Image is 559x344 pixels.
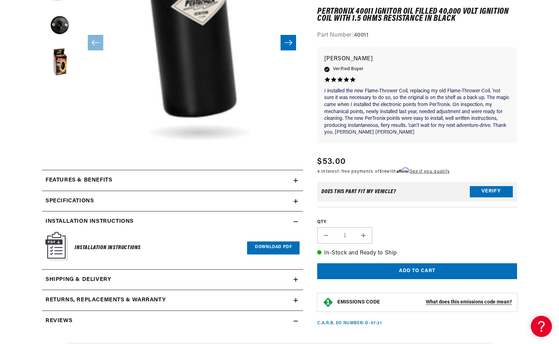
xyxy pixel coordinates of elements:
h6: Installation Instructions [75,243,141,253]
button: Load image 3 in gallery view [42,7,77,43]
summary: Shipping & Delivery [42,270,303,290]
div: Part Number: [317,31,517,41]
button: EMISSIONS CODEWhat does this emissions code mean? [337,299,512,306]
summary: Specifications [42,191,303,211]
div: Does This part fit My vehicle? [321,189,396,195]
h2: Returns, Replacements & Warranty [45,296,166,305]
h2: Installation instructions [45,217,134,226]
strong: 40011 [354,33,369,38]
summary: Returns, Replacements & Warranty [42,290,303,311]
h1: PerTronix 40011 Ignitor Oil Filled 40,000 Volt Ignition Coil with 1.5 Ohms Resistance in Black [317,8,517,23]
button: Slide left [88,35,103,50]
h2: Features & Benefits [45,176,112,185]
button: Load image 4 in gallery view [42,46,77,81]
button: Slide right [281,35,296,50]
span: Verified Buyer [333,66,363,73]
strong: What does this emissions code mean? [426,300,512,305]
strong: EMISSIONS CODE [337,300,380,305]
button: Add to cart [317,263,517,279]
p: I installed the new Flame-Thrower Coil, replacing my old Flame-Thrower Coil. 'not sure it was nec... [324,88,510,136]
summary: Reviews [42,311,303,331]
h2: Reviews [45,317,72,326]
img: Instruction Manual [45,232,68,260]
p: [PERSON_NAME] [324,54,510,64]
a: See if you qualify - Learn more about Affirm Financing (opens in modal) [410,170,450,174]
label: QTY [317,219,517,225]
button: Verify [470,186,513,197]
img: Emissions code [322,297,334,308]
span: $53.00 [317,155,346,168]
h2: Specifications [45,197,94,206]
summary: Features & Benefits [42,170,303,191]
summary: Installation instructions [42,211,303,232]
p: 4 interest-free payments of with . [317,168,450,175]
span: Affirm [397,168,409,173]
a: Download PDF [247,241,300,254]
p: C.A.R.B. EO Number: D-57-21 [317,320,382,326]
h2: Shipping & Delivery [45,275,111,284]
span: $14 [380,170,387,174]
p: In-Stock and Ready to Ship [317,249,517,258]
